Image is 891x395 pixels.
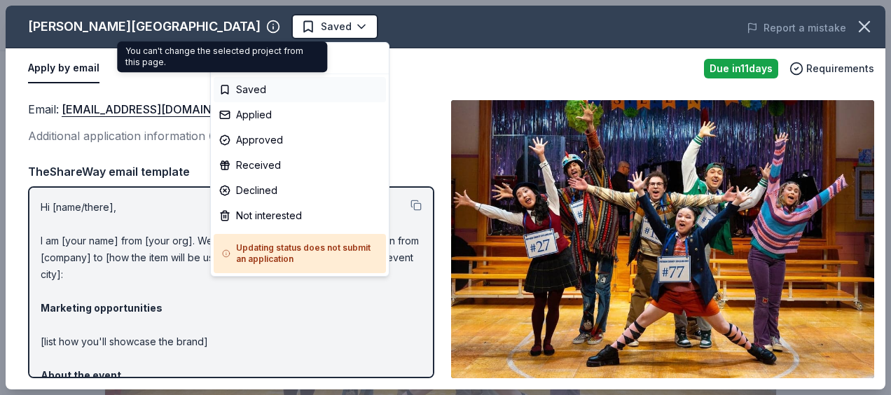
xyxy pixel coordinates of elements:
div: Not interested [214,203,386,228]
div: Update status... [214,46,386,71]
h5: Updating status does not submit an application [222,242,378,265]
div: Approved [214,127,386,153]
span: 2025 Tricky Tray [183,17,264,34]
div: Declined [214,178,386,203]
div: Received [214,153,386,178]
div: Applied [214,102,386,127]
div: Saved [214,77,386,102]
